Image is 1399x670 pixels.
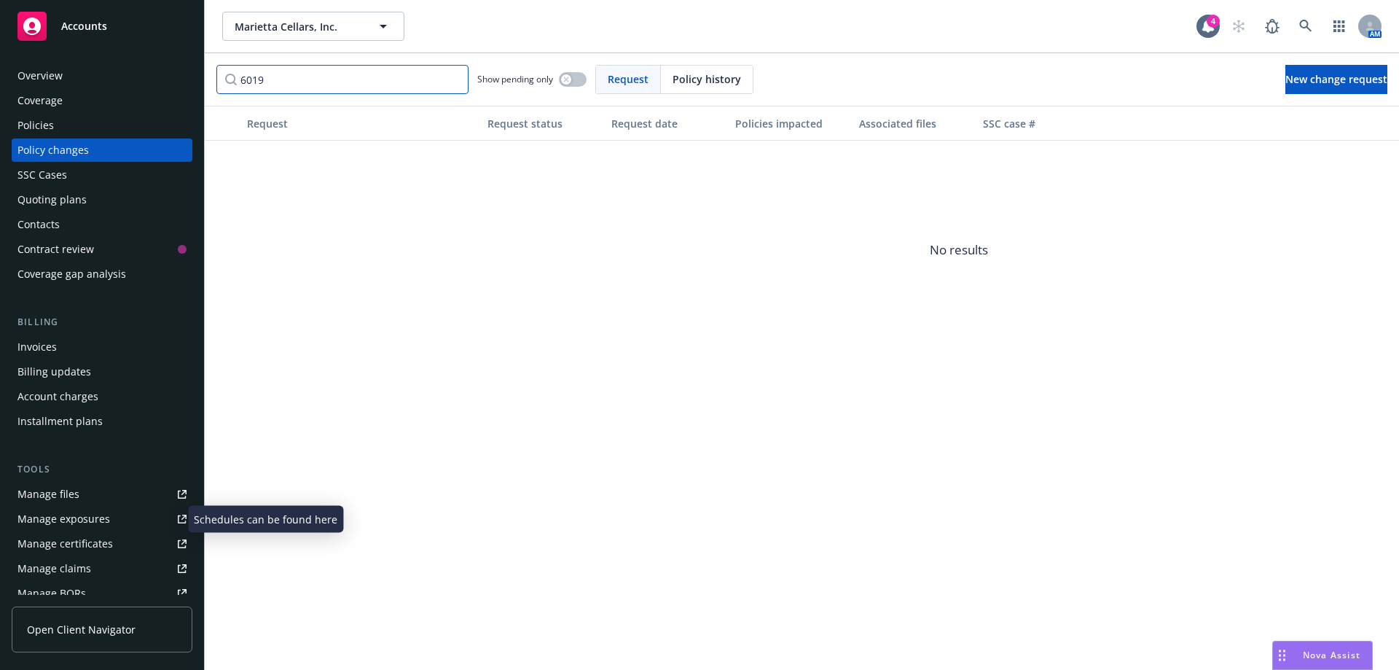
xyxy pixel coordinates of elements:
div: Billing [12,315,192,330]
a: Manage claims [12,557,192,580]
div: Request date [611,116,724,131]
a: Policies [12,114,192,137]
div: Contacts [17,213,60,236]
div: Billing updates [17,360,91,383]
div: Manage BORs [17,582,86,605]
a: Switch app [1325,12,1354,41]
div: Policies [17,114,54,137]
div: SSC case # [983,116,1081,131]
div: Quoting plans [17,188,87,211]
div: Coverage gap analysis [17,262,126,286]
div: 4 [1207,15,1220,28]
button: Associated files [853,106,977,141]
span: Accounts [61,20,107,32]
a: Accounts [12,6,192,47]
div: Request [247,116,476,131]
div: Manage claims [17,557,91,580]
div: Installment plans [17,410,103,433]
a: Coverage gap analysis [12,262,192,286]
div: Manage certificates [17,532,113,556]
a: Start snowing [1224,12,1253,41]
a: Manage exposures [12,507,192,531]
span: Marietta Cellars, Inc. [235,19,361,34]
button: Request status [482,106,606,141]
a: Overview [12,64,192,87]
button: Request date [606,106,729,141]
a: Quoting plans [12,188,192,211]
div: Overview [17,64,63,87]
div: SSC Cases [17,163,67,187]
a: Manage files [12,483,192,506]
div: Tools [12,462,192,477]
a: Report a Bug [1258,12,1287,41]
a: Manage certificates [12,532,192,556]
a: Coverage [12,89,192,112]
span: Nova Assist [1303,649,1360,661]
a: SSC Cases [12,163,192,187]
input: Filter by keyword... [216,65,469,94]
a: Search [1291,12,1320,41]
div: Manage files [17,483,79,506]
button: Marietta Cellars, Inc. [222,12,404,41]
a: Billing updates [12,360,192,383]
a: Policy changes [12,139,192,162]
span: Request [608,71,648,87]
div: Coverage [17,89,63,112]
a: Contacts [12,213,192,236]
span: Open Client Navigator [27,622,136,637]
button: Nova Assist [1272,641,1373,670]
div: Policy changes [17,139,89,162]
a: New change request [1285,65,1387,94]
button: Policies impacted [729,106,853,141]
a: Manage BORs [12,582,192,605]
div: Manage exposures [17,507,110,531]
a: Account charges [12,385,192,408]
a: Installment plans [12,410,192,433]
div: Account charges [17,385,98,408]
div: Contract review [17,238,94,261]
a: Contract review [12,238,192,261]
button: Request [241,106,482,141]
div: Policies impacted [735,116,847,131]
a: Invoices [12,335,192,359]
div: Invoices [17,335,57,359]
div: Drag to move [1273,642,1291,669]
div: Request status [487,116,600,131]
span: Show pending only [477,73,553,85]
button: SSC case # [977,106,1086,141]
div: Associated files [859,116,971,131]
span: Policy history [673,71,741,87]
span: New change request [1285,72,1387,86]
